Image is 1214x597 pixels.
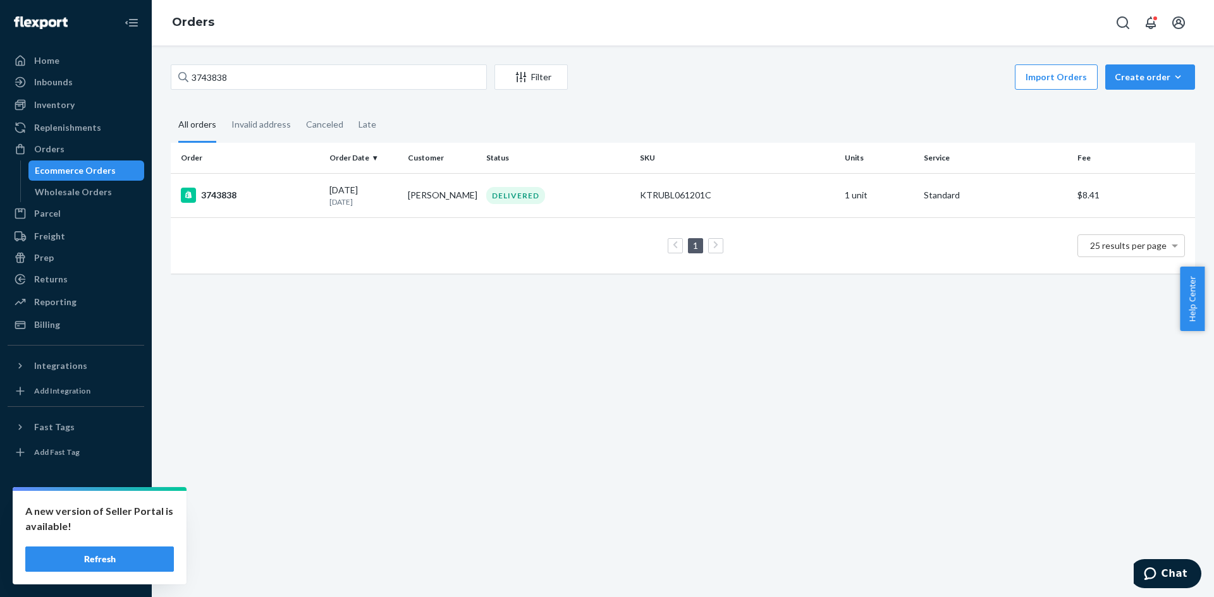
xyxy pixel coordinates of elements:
[924,189,1067,202] p: Standard
[35,186,112,198] div: Wholesale Orders
[919,143,1072,173] th: Service
[8,139,144,159] a: Orders
[8,203,144,224] a: Parcel
[8,356,144,376] button: Integrations
[8,269,144,289] a: Returns
[840,143,918,173] th: Units
[8,417,144,437] button: Fast Tags
[486,187,545,204] div: DELIVERED
[34,421,75,433] div: Fast Tags
[35,164,116,177] div: Ecommerce Orders
[34,76,73,88] div: Inbounds
[34,318,60,331] div: Billing
[28,160,145,181] a: Ecommerce Orders
[640,189,835,202] div: KTRUBL061201C
[25,504,174,534] p: A new version of Seller Portal is available!
[25,546,174,572] button: Refresh
[408,152,476,163] div: Customer
[324,143,403,173] th: Order Date
[34,99,75,111] div: Inventory
[34,54,59,67] div: Home
[1072,143,1195,173] th: Fee
[8,51,144,71] a: Home
[1180,267,1205,331] button: Help Center
[8,118,144,138] a: Replenishments
[840,173,918,217] td: 1 unit
[181,188,319,203] div: 3743838
[1105,64,1195,90] button: Create order
[8,248,144,268] a: Prep
[635,143,840,173] th: SKU
[178,108,216,143] div: All orders
[119,10,144,35] button: Close Navigation
[8,442,144,462] a: Add Fast Tag
[1015,64,1098,90] button: Import Orders
[34,273,68,286] div: Returns
[8,519,144,539] button: Talk to Support
[8,315,144,335] a: Billing
[8,381,144,401] a: Add Integration
[8,540,144,560] a: Help Center
[8,72,144,92] a: Inbounds
[306,108,343,141] div: Canceled
[14,16,68,29] img: Flexport logo
[8,292,144,312] a: Reporting
[34,121,101,134] div: Replenishments
[34,385,90,396] div: Add Integration
[1110,10,1136,35] button: Open Search Box
[34,447,80,457] div: Add Fast Tag
[8,226,144,246] a: Freight
[1072,173,1195,217] td: $8.41
[8,562,144,582] button: Give Feedback
[171,64,487,90] input: Search orders
[481,143,635,173] th: Status
[494,64,568,90] button: Filter
[231,108,291,141] div: Invalid address
[1166,10,1191,35] button: Open account menu
[1134,559,1201,591] iframe: Opens a widget where you can chat to one of our agents
[1138,10,1163,35] button: Open notifications
[34,230,65,243] div: Freight
[34,143,64,155] div: Orders
[28,182,145,202] a: Wholesale Orders
[1115,71,1186,83] div: Create order
[1090,240,1167,251] span: 25 results per page
[359,108,376,141] div: Late
[171,143,324,173] th: Order
[172,15,214,29] a: Orders
[34,359,87,372] div: Integrations
[495,71,567,83] div: Filter
[8,497,144,517] a: Settings
[8,95,144,115] a: Inventory
[329,184,398,207] div: [DATE]
[329,196,398,207] p: [DATE]
[690,240,701,251] a: Page 1 is your current page
[34,251,54,264] div: Prep
[34,296,77,308] div: Reporting
[403,173,481,217] td: [PERSON_NAME]
[162,4,224,41] ol: breadcrumbs
[34,207,61,220] div: Parcel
